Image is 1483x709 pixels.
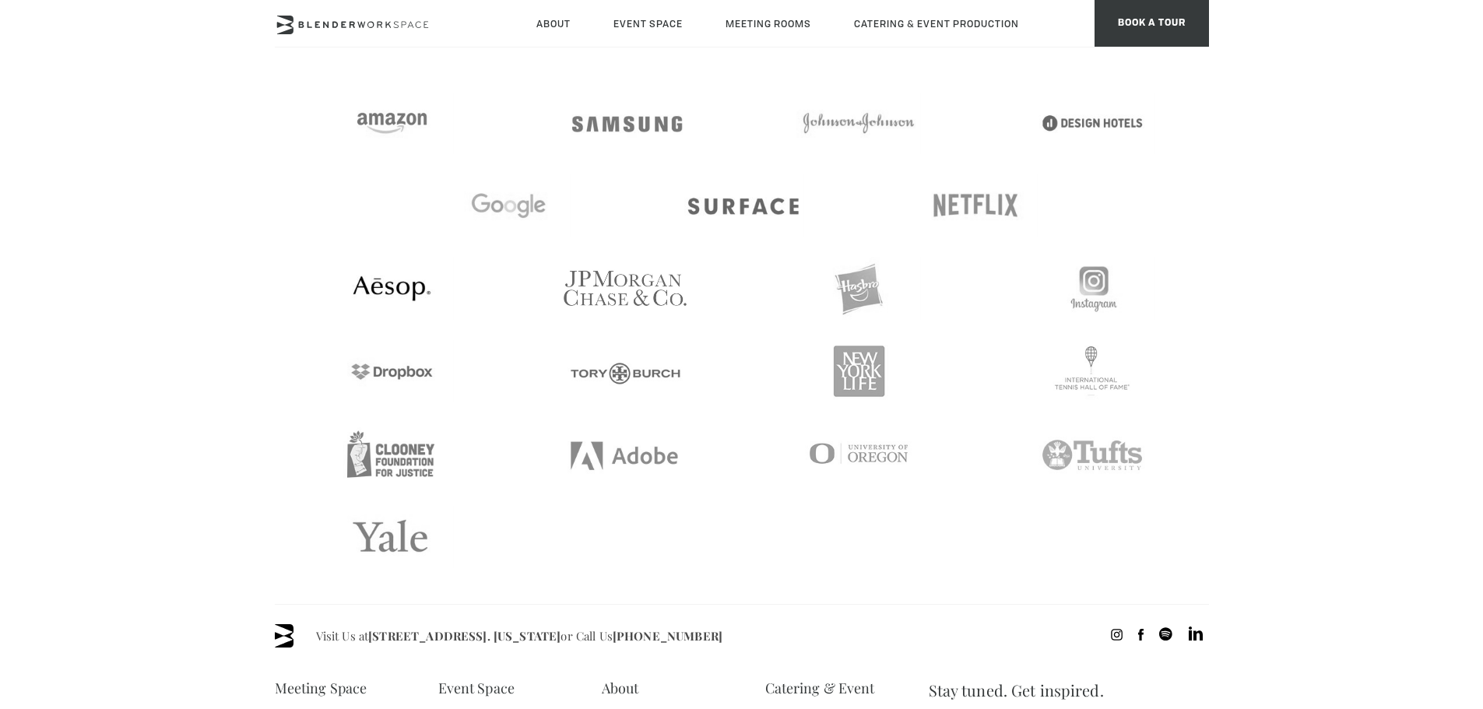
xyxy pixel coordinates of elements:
[275,667,367,709] a: Meeting Space
[602,667,639,709] a: About
[532,92,719,154] img: Samsung
[765,92,952,154] img: Johnson & Johnson
[1203,510,1483,709] iframe: Chat Widget
[368,628,561,644] a: [STREET_ADDRESS]. [US_STATE]
[882,174,1069,237] img: NetFlix
[438,667,515,709] a: Event Space
[648,174,835,237] img: Surface
[316,624,722,648] span: Visit Us at or Call Us
[298,92,485,154] img: Amazon
[298,257,485,319] img: Aesop
[613,628,722,644] a: [PHONE_NUMBER]
[415,174,602,237] img: Google
[999,92,1186,154] img: Design Hot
